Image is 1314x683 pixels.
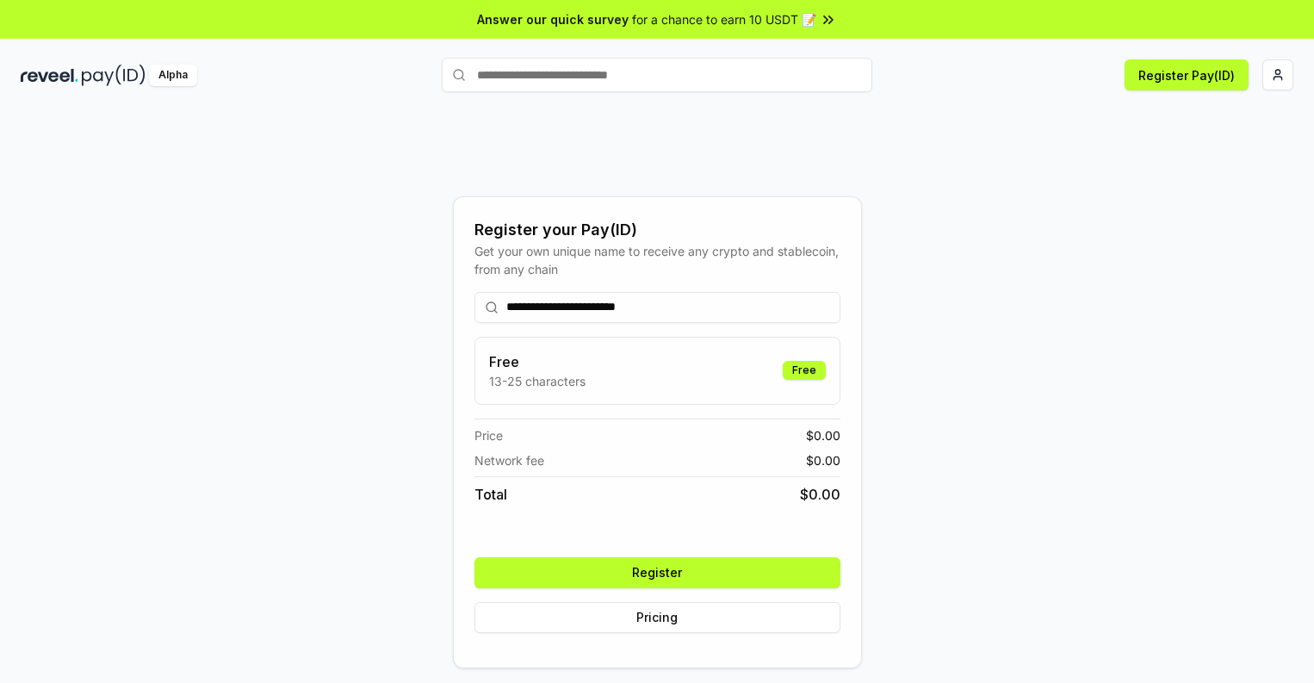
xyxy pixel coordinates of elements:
[783,361,826,380] div: Free
[632,10,816,28] span: for a chance to earn 10 USDT 📝
[474,484,507,505] span: Total
[82,65,146,86] img: pay_id
[21,65,78,86] img: reveel_dark
[474,602,840,633] button: Pricing
[806,451,840,469] span: $ 0.00
[149,65,197,86] div: Alpha
[474,242,840,278] div: Get your own unique name to receive any crypto and stablecoin, from any chain
[489,372,586,390] p: 13-25 characters
[474,451,544,469] span: Network fee
[800,484,840,505] span: $ 0.00
[1125,59,1249,90] button: Register Pay(ID)
[474,557,840,588] button: Register
[806,426,840,444] span: $ 0.00
[489,351,586,372] h3: Free
[474,218,840,242] div: Register your Pay(ID)
[477,10,629,28] span: Answer our quick survey
[474,426,503,444] span: Price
